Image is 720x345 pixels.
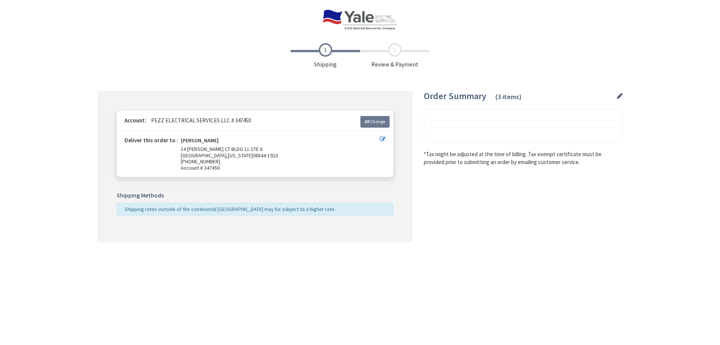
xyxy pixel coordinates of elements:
[124,206,336,212] span: Shipping rates outside of the continental [GEOGRAPHIC_DATA] may be subject to a higher rate.
[181,165,380,171] span: Account # 347450
[228,152,253,159] span: [US_STATE]
[181,137,219,146] strong: [PERSON_NAME]
[181,152,228,159] span: [GEOGRAPHIC_DATA],
[360,116,390,127] a: Change
[124,117,146,124] strong: Account:
[181,158,220,165] span: [PHONE_NUMBER]
[424,150,622,166] : *Tax might be adjusted at the time of billing. Tax exempt certificate must be provided prior to s...
[124,137,178,144] strong: Deliver this order to :
[117,192,393,199] h5: Shipping Methods
[181,146,262,152] span: 14 [PERSON_NAME] CT BLDG 11 STE 6
[424,90,486,102] span: Order Summary
[360,43,429,69] span: Review & Payment
[147,117,251,124] span: PEZZ ELECTRICAL SERVICES LLC # 347450
[291,43,360,69] span: Shipping
[322,9,397,30] img: Yale Electric Supply Co.
[495,92,522,101] span: (3 items)
[253,152,278,159] span: 08844-1923
[370,119,385,124] span: Change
